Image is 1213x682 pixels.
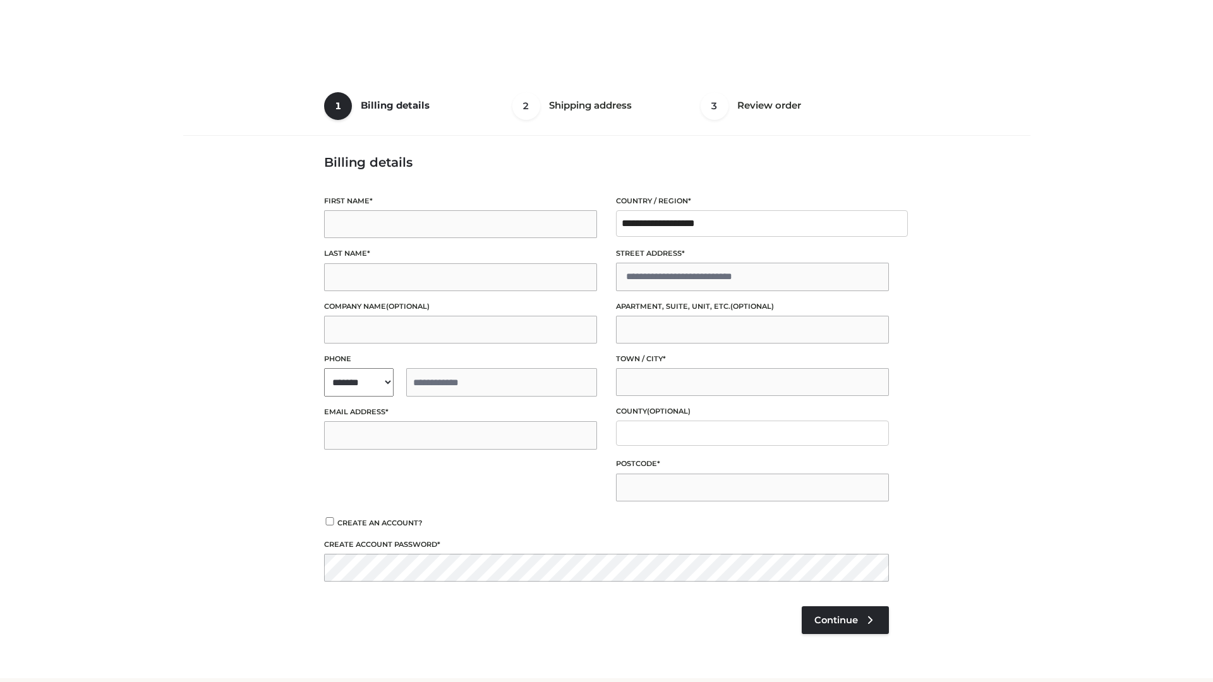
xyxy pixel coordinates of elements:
span: Billing details [361,99,430,111]
label: Phone [324,353,597,365]
label: Apartment, suite, unit, etc. [616,301,889,313]
label: Postcode [616,458,889,470]
span: (optional) [386,302,430,311]
span: (optional) [647,407,691,416]
a: Continue [802,606,889,634]
h3: Billing details [324,155,889,170]
span: Create an account? [337,518,423,527]
label: Street address [616,248,889,260]
span: Shipping address [549,99,632,111]
span: 2 [512,92,540,120]
label: Country / Region [616,195,889,207]
span: 3 [701,92,728,120]
label: Town / City [616,353,889,365]
span: (optional) [730,302,774,311]
label: Create account password [324,539,889,551]
label: First name [324,195,597,207]
span: Review order [737,99,801,111]
input: Create an account? [324,517,335,525]
span: 1 [324,92,352,120]
label: Company name [324,301,597,313]
label: County [616,405,889,417]
span: Continue [814,614,858,626]
label: Email address [324,406,597,418]
label: Last name [324,248,597,260]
